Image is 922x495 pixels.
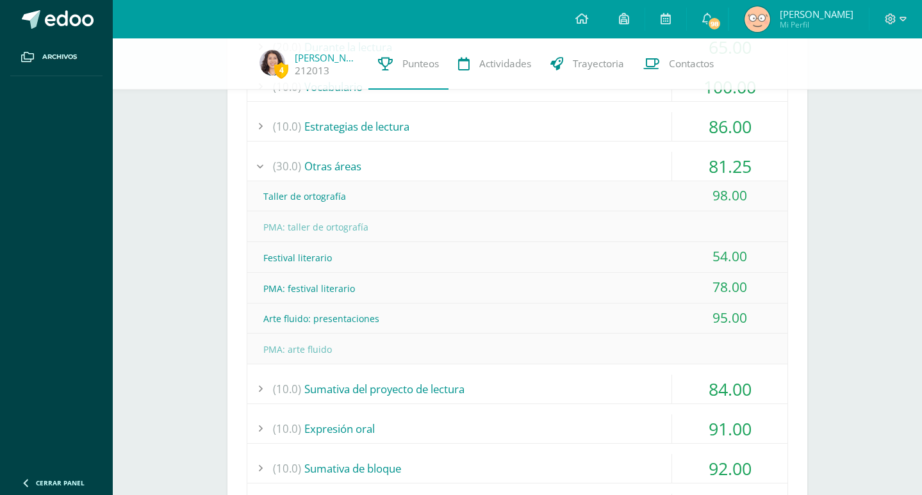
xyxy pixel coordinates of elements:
div: PMA: festival literario [247,274,787,303]
span: (10.0) [273,375,301,403]
div: Festival literario [247,243,787,272]
a: Punteos [368,38,449,90]
div: 98.00 [672,181,787,210]
span: (10.0) [273,454,301,483]
div: 91.00 [672,414,787,443]
div: Estrategias de lectura [247,112,787,141]
div: 78.00 [672,273,787,302]
span: Contactos [669,57,714,70]
span: (10.0) [273,414,301,443]
div: 95.00 [672,304,787,332]
span: [PERSON_NAME] [780,8,853,20]
div: 92.00 [672,454,787,483]
span: Cerrar panel [36,478,85,487]
div: Arte fluido: presentaciones [247,304,787,333]
span: 98 [707,17,721,31]
div: 81.25 [672,152,787,181]
span: Trayectoria [573,57,624,70]
div: Expresión oral [247,414,787,443]
a: Actividades [449,38,541,90]
span: Punteos [402,57,439,70]
div: 54.00 [672,242,787,271]
a: Contactos [634,38,723,90]
div: Sumativa del proyecto de lectura [247,375,787,403]
span: (10.0) [273,112,301,141]
div: Sumativa de bloque [247,454,787,483]
div: 86.00 [672,112,787,141]
span: Mi Perfil [780,19,853,30]
div: PMA: arte fluido [247,335,787,364]
img: cd821919ff7692dfa18a87eb32455e8d.png [259,50,285,76]
div: Otras áreas [247,152,787,181]
img: d16b1e7981894d42e67b8a02ca8f59c5.png [745,6,770,32]
a: Trayectoria [541,38,634,90]
div: 84.00 [672,375,787,403]
span: Actividades [479,57,531,70]
a: [PERSON_NAME] [295,51,359,64]
div: Taller de ortografía [247,182,787,211]
span: (30.0) [273,152,301,181]
a: Archivos [10,38,103,76]
div: PMA: taller de ortografía [247,213,787,241]
a: 212013 [295,64,329,77]
span: Archivos [42,52,77,62]
span: 4 [274,62,288,78]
